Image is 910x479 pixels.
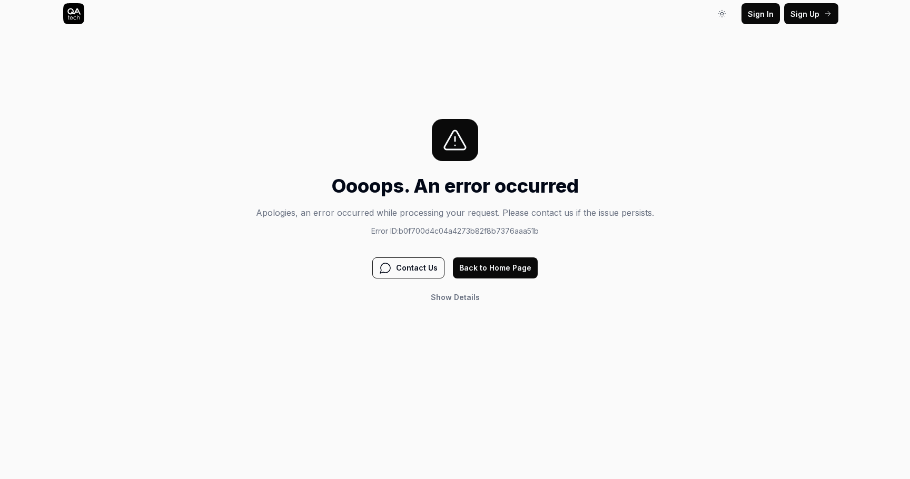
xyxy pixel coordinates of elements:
[790,8,819,19] span: Sign Up
[424,287,486,308] button: Show Details
[256,172,654,200] h1: Oooops. An error occurred
[453,257,538,278] button: Back to Home Page
[784,3,838,24] button: Sign Up
[256,225,654,236] p: Error ID: b0f700d4c04a4273b82f8b7376aaa51b
[431,293,452,302] span: Show
[748,8,774,19] span: Sign In
[741,3,780,24] button: Sign In
[372,257,444,278] button: Contact Us
[454,293,480,302] span: Details
[256,206,654,219] p: Apologies, an error occurred while processing your request. Please contact us if the issue persists.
